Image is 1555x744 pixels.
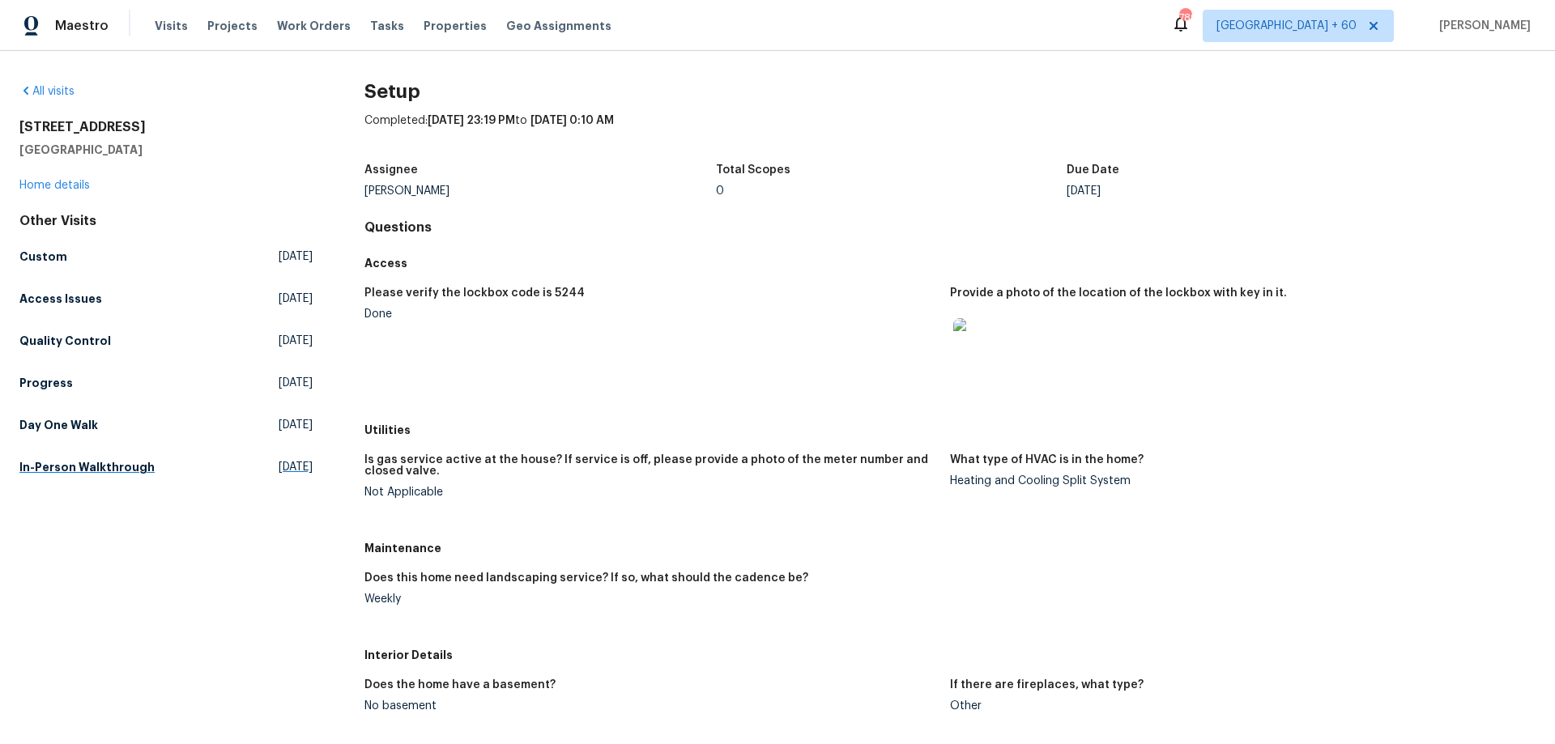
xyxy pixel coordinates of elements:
[1067,185,1418,197] div: [DATE]
[19,375,73,391] h5: Progress
[370,20,404,32] span: Tasks
[364,113,1536,155] div: Completed: to
[716,164,790,176] h5: Total Scopes
[19,119,313,135] h2: [STREET_ADDRESS]
[364,454,937,477] h5: Is gas service active at the house? If service is off, please provide a photo of the meter number...
[364,487,937,498] div: Not Applicable
[950,700,1523,712] div: Other
[364,83,1536,100] h2: Setup
[277,18,351,34] span: Work Orders
[279,291,313,307] span: [DATE]
[364,219,1536,236] h4: Questions
[55,18,109,34] span: Maestro
[364,540,1536,556] h5: Maintenance
[506,18,611,34] span: Geo Assignments
[19,249,67,265] h5: Custom
[364,647,1536,663] h5: Interior Details
[19,326,313,355] a: Quality Control[DATE]
[364,679,556,691] h5: Does the home have a basement?
[364,185,716,197] div: [PERSON_NAME]
[364,700,937,712] div: No basement
[19,368,313,398] a: Progress[DATE]
[19,284,313,313] a: Access Issues[DATE]
[155,18,188,34] span: Visits
[1216,18,1357,34] span: [GEOGRAPHIC_DATA] + 60
[279,417,313,433] span: [DATE]
[950,475,1523,487] div: Heating and Cooling Split System
[1067,164,1119,176] h5: Due Date
[19,410,313,440] a: Day One Walk[DATE]
[950,679,1144,691] h5: If there are fireplaces, what type?
[364,287,585,299] h5: Please verify the lockbox code is 5244
[279,459,313,475] span: [DATE]
[19,453,313,482] a: In-Person Walkthrough[DATE]
[950,287,1287,299] h5: Provide a photo of the location of the lockbox with key in it.
[19,291,102,307] h5: Access Issues
[19,180,90,191] a: Home details
[530,115,614,126] span: [DATE] 0:10 AM
[19,333,111,349] h5: Quality Control
[279,375,313,391] span: [DATE]
[19,417,98,433] h5: Day One Walk
[364,308,937,320] div: Done
[364,255,1536,271] h5: Access
[279,249,313,265] span: [DATE]
[19,459,155,475] h5: In-Person Walkthrough
[207,18,258,34] span: Projects
[19,142,313,158] h5: [GEOGRAPHIC_DATA]
[364,164,418,176] h5: Assignee
[19,86,75,97] a: All visits
[364,593,937,605] div: Weekly
[364,572,808,584] h5: Does this home need landscaping service? If so, what should the cadence be?
[424,18,487,34] span: Properties
[716,185,1067,197] div: 0
[428,115,515,126] span: [DATE] 23:19 PM
[364,422,1536,438] h5: Utilities
[950,454,1144,466] h5: What type of HVAC is in the home?
[1433,18,1531,34] span: [PERSON_NAME]
[19,242,313,271] a: Custom[DATE]
[279,333,313,349] span: [DATE]
[19,213,313,229] div: Other Visits
[1179,10,1191,26] div: 789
